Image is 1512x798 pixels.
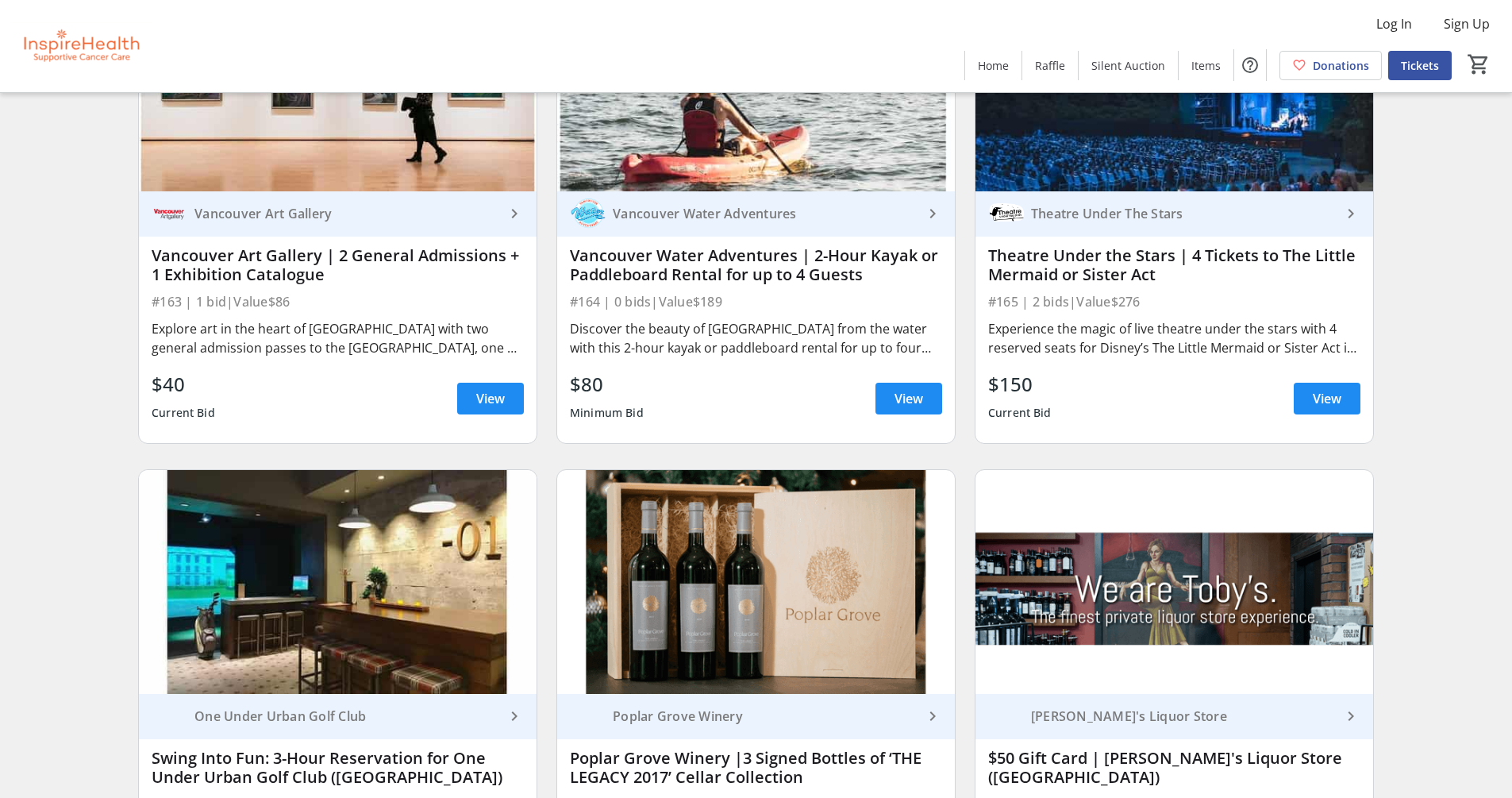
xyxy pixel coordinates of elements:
span: Donations [1313,57,1369,74]
span: View [476,389,505,408]
img: Poplar Grove Winery [570,698,606,734]
span: Sign Up [1444,14,1490,33]
div: $40 [152,370,215,399]
a: Donations [1279,51,1382,80]
button: Help [1234,49,1266,81]
img: One Under Urban Golf Club [152,698,188,734]
div: Current Bid [988,399,1052,427]
a: Home [965,51,1021,80]
span: Log In [1376,14,1412,33]
div: Theatre Under the Stars | 4 Tickets to The Little Mermaid or Sister Act [988,246,1360,284]
a: View [457,383,524,414]
img: $50 Gift Card | Toby's Liquor Store (Lower Mainland) [975,470,1373,694]
span: View [1313,389,1341,408]
span: Raffle [1035,57,1065,74]
div: Vancouver Water Adventures [606,206,923,222]
a: View [875,383,942,414]
img: Theatre Under The Stars [988,195,1025,232]
div: [PERSON_NAME]'s Liquor Store [1025,708,1341,724]
div: Minimum Bid [570,399,644,427]
span: Home [978,57,1009,74]
div: Poplar Grove Winery [606,708,923,724]
img: Swing Into Fun: 3-Hour Reservation for One Under Urban Golf Club (Vancouver) [139,470,537,694]
span: View [895,389,923,408]
img: Vancouver Water Adventures [570,195,606,232]
div: Explore art in the heart of [GEOGRAPHIC_DATA] with two general admission passes to the [GEOGRAPHI... [152,319,524,357]
img: Toby's Liquor Store [988,698,1025,734]
mat-icon: keyboard_arrow_right [1341,707,1360,726]
a: Poplar Grove WineryPoplar Grove Winery [557,694,955,739]
div: Current Bid [152,399,215,427]
div: Vancouver Art Gallery [188,206,505,222]
div: Swing Into Fun: 3-Hour Reservation for One Under Urban Golf Club ([GEOGRAPHIC_DATA]) [152,749,524,787]
mat-icon: keyboard_arrow_right [505,204,524,223]
div: Experience the magic of live theatre under the stars with 4 reserved seats for Disney’s The Littl... [988,319,1360,357]
a: Vancouver Water AdventuresVancouver Water Adventures [557,191,955,237]
img: Poplar Grove Winery |3 Signed Bottles of ‘THE LEGACY 2017’ Cellar Collection [557,470,955,694]
img: Vancouver Art Gallery [152,195,188,232]
div: Vancouver Water Adventures | 2-Hour Kayak or Paddleboard Rental for up to 4 Guests [570,246,942,284]
div: $50 Gift Card | [PERSON_NAME]'s Liquor Store ([GEOGRAPHIC_DATA]) [988,749,1360,787]
div: #165 | 2 bids | Value $276 [988,291,1360,313]
a: Raffle [1022,51,1078,80]
span: Items [1191,57,1221,74]
div: One Under Urban Golf Club [188,708,505,724]
button: Sign Up [1431,11,1502,37]
mat-icon: keyboard_arrow_right [923,707,942,726]
div: Poplar Grove Winery |3 Signed Bottles of ‘THE LEGACY 2017’ Cellar Collection [570,749,942,787]
img: InspireHealth Supportive Cancer Care's Logo [10,6,151,86]
mat-icon: keyboard_arrow_right [1341,204,1360,223]
button: Cart [1464,50,1493,79]
a: Toby's Liquor Store[PERSON_NAME]'s Liquor Store [975,694,1373,739]
button: Log In [1364,11,1425,37]
mat-icon: keyboard_arrow_right [505,707,524,726]
div: #163 | 1 bid | Value $86 [152,291,524,313]
div: Theatre Under The Stars [1025,206,1341,222]
div: #164 | 0 bids | Value $189 [570,291,942,313]
div: Discover the beauty of [GEOGRAPHIC_DATA] from the water with this 2-hour kayak or paddleboard ren... [570,319,942,357]
a: One Under Urban Golf ClubOne Under Urban Golf Club [139,694,537,739]
div: Vancouver Art Gallery | 2 General Admissions + 1 Exhibition Catalogue [152,246,524,284]
a: Tickets [1388,51,1452,80]
a: Vancouver Art GalleryVancouver Art Gallery [139,191,537,237]
div: $150 [988,370,1052,399]
span: Tickets [1401,57,1439,74]
a: Silent Auction [1079,51,1178,80]
a: Theatre Under The StarsTheatre Under The Stars [975,191,1373,237]
span: Silent Auction [1091,57,1165,74]
a: Items [1179,51,1233,80]
a: View [1294,383,1360,414]
div: $80 [570,370,644,399]
mat-icon: keyboard_arrow_right [923,204,942,223]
